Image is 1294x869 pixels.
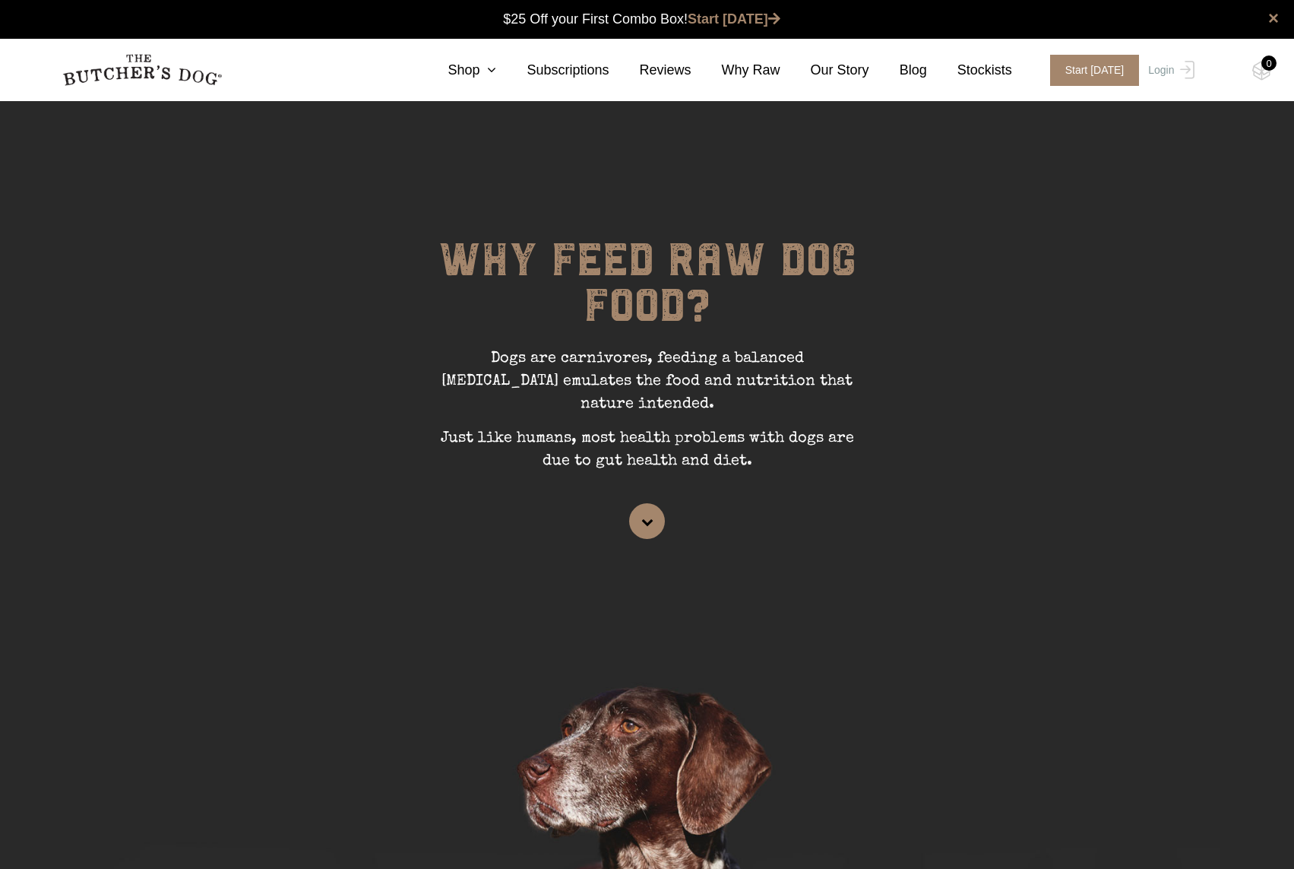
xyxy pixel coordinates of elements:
p: Dogs are carnivores, feeding a balanced [MEDICAL_DATA] emulates the food and nutrition that natur... [419,347,875,427]
span: Start [DATE] [1050,55,1140,86]
h1: WHY FEED RAW DOG FOOD? [419,237,875,347]
div: 0 [1261,56,1277,71]
a: Our Story [780,60,869,81]
a: Start [DATE] [688,11,780,27]
a: Blog [869,60,927,81]
a: Reviews [609,60,691,81]
a: Login [1144,55,1194,86]
a: Stockists [927,60,1012,81]
img: TBD_Cart-Empty.png [1252,61,1271,81]
a: Why Raw [691,60,780,81]
a: Start [DATE] [1035,55,1145,86]
p: Just like humans, most health problems with dogs are due to gut health and diet. [419,427,875,484]
a: Shop [417,60,496,81]
a: Subscriptions [496,60,609,81]
a: close [1268,9,1279,27]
